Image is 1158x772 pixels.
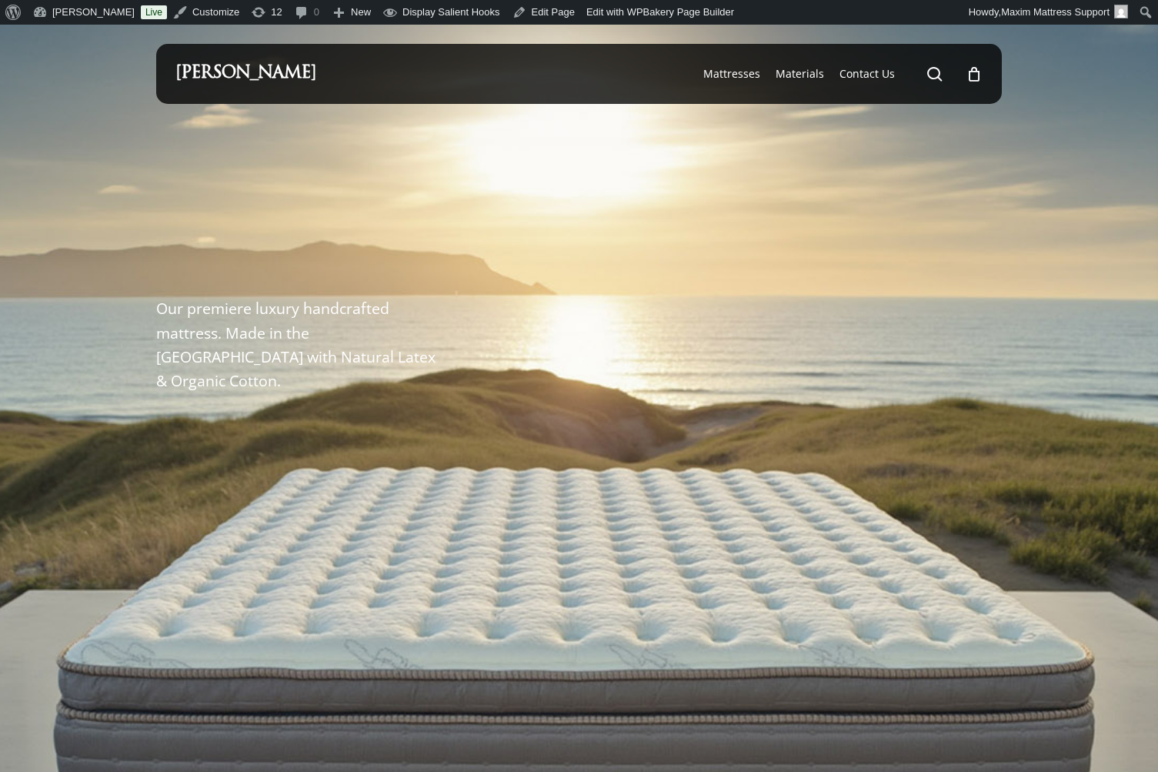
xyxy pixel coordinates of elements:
[776,66,824,81] span: Materials
[696,44,983,104] nav: Main Menu
[1001,6,1110,18] span: Maxim Mattress Support
[703,66,760,82] a: Mattresses
[175,65,316,82] a: [PERSON_NAME]
[703,66,760,81] span: Mattresses
[839,66,895,81] span: Contact Us
[966,65,983,82] a: Cart
[141,5,167,19] a: Live
[839,66,895,82] a: Contact Us
[776,66,824,82] a: Materials
[156,296,445,393] p: Our premiere luxury handcrafted mattress. Made in the [GEOGRAPHIC_DATA] with Natural Latex & Orga...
